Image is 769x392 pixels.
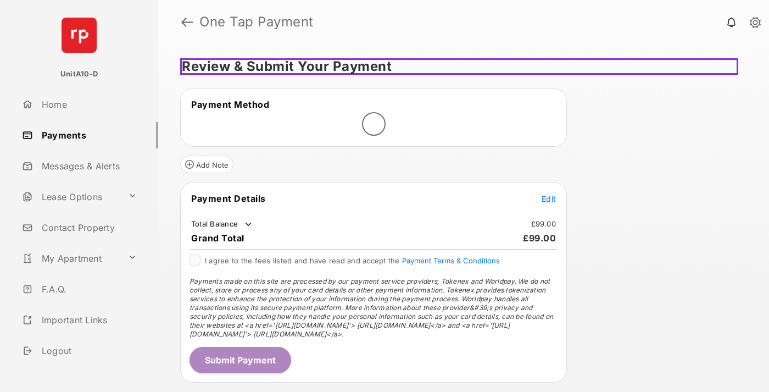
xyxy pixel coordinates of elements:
a: F.A.Q. [18,276,158,302]
a: Logout [18,338,158,364]
p: UnitA10-D [60,69,98,80]
a: Lease Options [18,184,124,210]
span: Payment Method [191,99,269,110]
img: svg+xml;base64,PHN2ZyB4bWxucz0iaHR0cDovL3d3dy53My5vcmcvMjAwMC9zdmciIHdpZHRoPSI2NCIgaGVpZ2h0PSI2NC... [62,18,97,53]
strong: One Tap Payment [199,15,314,29]
a: My Apartment [18,245,124,272]
button: Submit Payment [190,347,291,373]
button: Add Note [180,156,233,173]
span: Edit [542,194,556,203]
td: Total Balance [191,219,254,230]
td: £99.00 [531,219,557,229]
a: Payments [18,122,158,148]
span: Payments made on this site are processed by our payment service providers, Tokenex and Worldpay. ... [190,277,553,338]
span: I agree to the fees listed and have read and accept the [205,256,500,265]
a: Important Links [18,307,141,333]
a: Home [18,91,158,118]
h5: Review & Submit Your Payment [180,58,738,75]
button: I agree to the fees listed and have read and accept the [402,256,500,265]
span: Payment Details [191,193,266,204]
span: Grand Total [191,233,244,244]
a: Contact Property [18,214,158,241]
span: £99.00 [523,233,556,244]
a: Messages & Alerts [18,153,158,179]
button: Edit [542,193,556,204]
